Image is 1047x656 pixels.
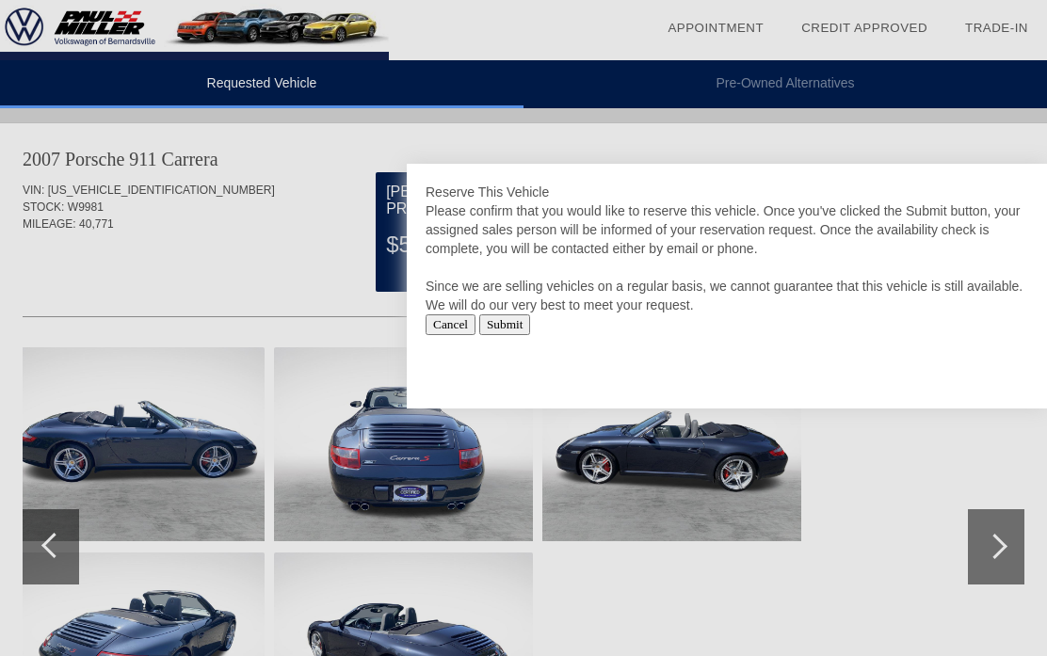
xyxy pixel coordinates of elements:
[426,201,1028,314] div: Please confirm that you would like to reserve this vehicle. Once you've clicked the Submit button...
[965,21,1028,35] a: Trade-In
[426,183,1028,201] div: Reserve This Vehicle
[801,21,927,35] a: Credit Approved
[668,21,764,35] a: Appointment
[426,314,475,335] input: Cancel
[479,314,531,335] input: Submit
